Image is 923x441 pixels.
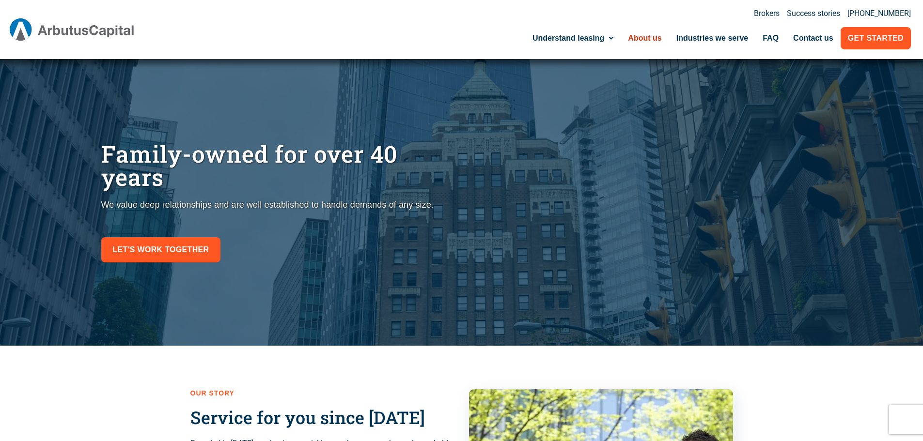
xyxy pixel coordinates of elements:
[787,10,840,17] a: Success stories
[755,27,786,49] a: FAQ
[669,27,756,49] a: Industries we serve
[786,27,841,49] a: Contact us
[190,389,454,397] h2: Our Story
[101,198,457,212] p: We value deep relationships and are well established to handle demands of any size.
[847,10,911,17] a: [PHONE_NUMBER]
[841,27,911,49] a: Get Started
[101,142,457,189] h1: Family-owned for over 40 years
[190,407,454,428] h3: Service for you since [DATE]
[754,10,780,17] a: Brokers
[525,27,621,49] a: Understand leasing
[113,243,209,257] span: Let's work together
[101,237,221,262] a: Let's work together
[621,27,669,49] a: About us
